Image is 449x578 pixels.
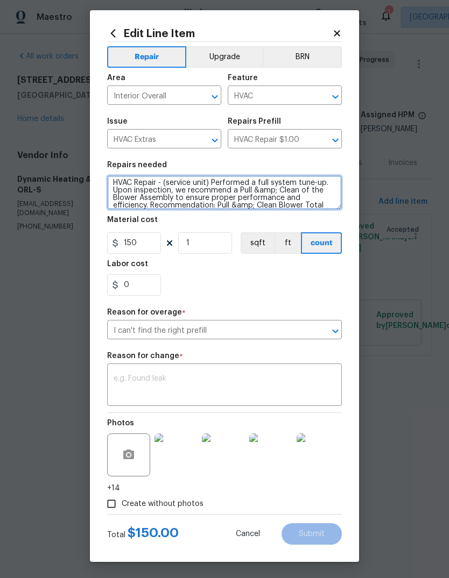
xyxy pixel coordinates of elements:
button: Repair [107,46,186,68]
button: Open [328,324,343,339]
h2: Edit Line Item [107,27,332,39]
h5: Labor cost [107,260,148,268]
button: Open [328,89,343,104]
h5: Reason for overage [107,309,182,316]
span: Submit [299,530,325,538]
h5: Reason for change [107,352,179,360]
button: Open [207,89,222,104]
button: count [301,232,342,254]
button: Upgrade [186,46,263,68]
h5: Issue [107,118,128,125]
h5: Repairs Prefill [228,118,281,125]
h5: Photos [107,419,134,427]
button: Open [328,133,343,148]
span: $ 150.00 [128,526,179,539]
h5: Feature [228,74,258,82]
button: sqft [241,232,274,254]
h5: Repairs needed [107,161,167,169]
input: Select a reason for overage [107,323,312,339]
button: BRN [263,46,342,68]
div: Total [107,527,179,540]
button: Cancel [219,523,277,545]
span: Cancel [236,530,260,538]
span: +14 [107,483,120,494]
span: Create without photos [122,498,204,510]
button: ft [274,232,301,254]
button: Open [207,133,222,148]
textarea: HVAC Repair - (service unit) Performed a full system tune-up. Upon inspection, we recommend a Pul... [107,175,342,210]
button: Submit [282,523,342,545]
h5: Material cost [107,216,158,224]
h5: Area [107,74,125,82]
